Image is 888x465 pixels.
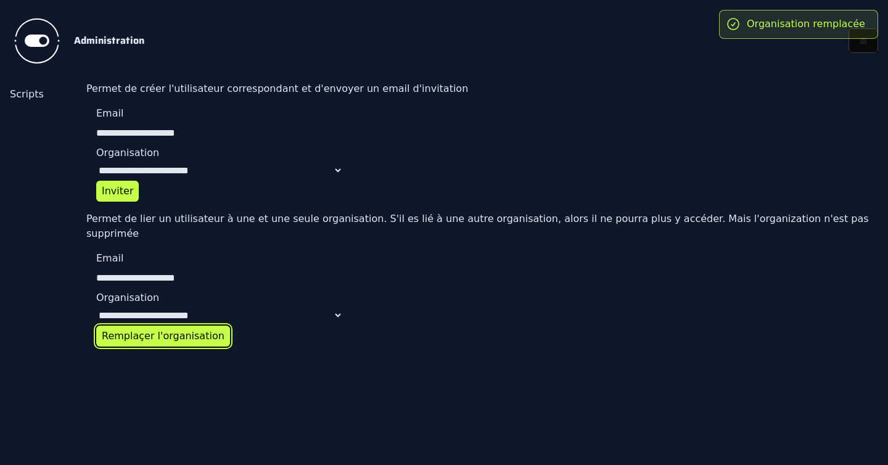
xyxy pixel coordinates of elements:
[102,329,224,344] div: Remplaçer l'organisation
[86,81,888,96] p: Permet de créer l'utilisateur correspondant et d'envoyer un email d'invitation
[96,146,343,160] label: Organisation
[102,184,133,199] div: Inviter
[74,33,829,48] h2: Administration
[96,106,343,121] label: Email
[10,87,76,102] a: Scripts
[96,326,230,347] button: Remplaçer l'organisation
[747,18,865,31] div: Organisation remplacée
[96,181,139,202] button: Inviter
[96,290,343,305] label: Organisation
[96,251,343,266] label: Email
[86,212,888,241] p: Permet de lier un utilisateur à une et une seule organisation. S'il es lié à une autre organisati...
